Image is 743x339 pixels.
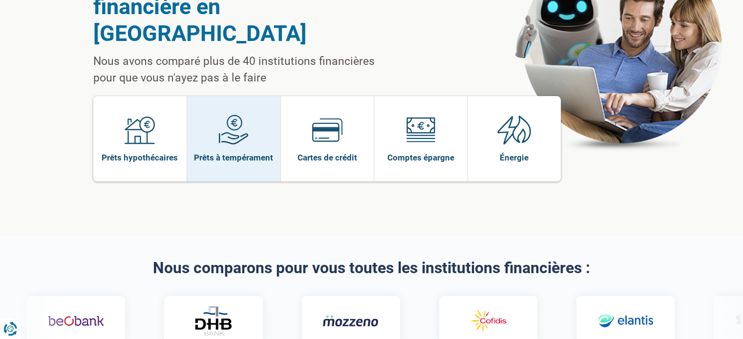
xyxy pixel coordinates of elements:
[47,307,104,335] img: Beobank
[322,315,378,327] img: Mozzeno
[387,152,454,163] span: Comptes épargne
[93,53,400,86] p: Nous avons comparé plus de 40 institutions financières pour que vous n'ayez pas à le faire
[102,152,178,163] span: Prêts hypothécaires
[218,115,249,145] img: Prêts à tempérament
[187,96,280,181] a: Prêts à tempérament Prêts à tempérament
[374,96,467,181] a: Comptes épargne Comptes épargne
[468,96,561,181] a: Énergie Énergie
[193,306,232,336] img: DHB Bank
[459,307,515,335] img: Cofidis
[500,152,529,163] span: Énergie
[312,115,342,145] img: Cartes de crédit
[93,259,650,277] h2: Nous comparons pour vous toutes les institutions financières :
[93,96,187,181] a: Prêts hypothécaires Prêts hypothécaires
[597,307,653,335] img: Elantis
[125,115,155,145] img: Prêts hypothécaires
[281,96,374,181] a: Cartes de crédit Cartes de crédit
[405,115,436,145] img: Comptes épargne
[497,115,531,145] img: Énergie
[297,152,357,163] span: Cartes de crédit
[194,152,273,163] span: Prêts à tempérament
